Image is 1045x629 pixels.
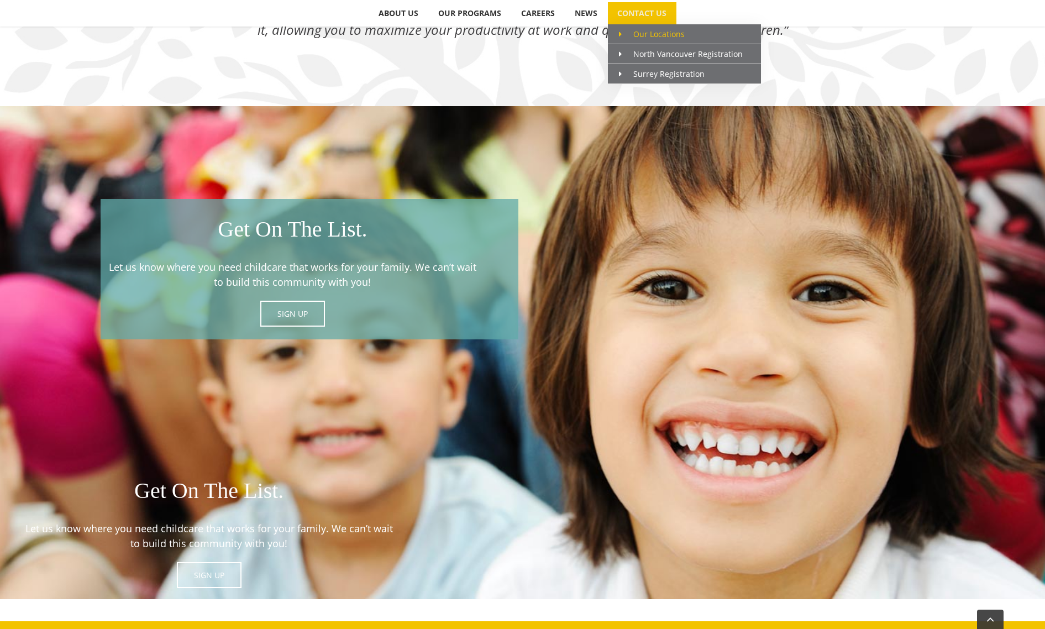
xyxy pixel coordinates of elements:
span: SIGN UP [194,570,224,580]
a: Our Locations [608,24,761,44]
p: Let us know where you need childcare that works for your family. We can’t wait to build this comm... [21,521,397,551]
span: CAREERS [521,9,555,17]
a: CONTACT US [608,2,676,24]
a: North Vancouver Registration [608,44,761,64]
h1: Get On The List. [21,475,397,506]
span: Our Locations [619,29,685,39]
span: NEWS [575,9,597,17]
a: CAREERS [512,2,565,24]
a: SIGN UP [177,562,241,588]
span: Surrey Registration [619,69,705,79]
span: OUR PROGRAMS [438,9,501,17]
span: North Vancouver Registration [619,49,743,59]
span: ABOUT US [379,9,418,17]
a: NEWS [565,2,607,24]
a: OUR PROGRAMS [429,2,511,24]
a: Surrey Registration [608,64,761,84]
a: ABOUT US [369,2,428,24]
span: CONTACT US [617,9,666,17]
